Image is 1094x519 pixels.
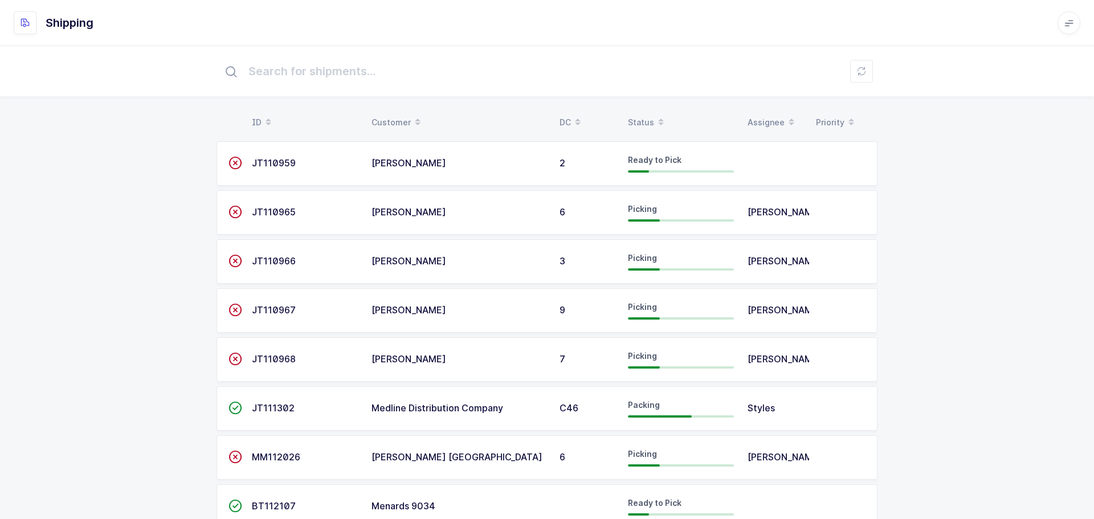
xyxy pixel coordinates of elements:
[560,157,565,169] span: 2
[560,353,565,365] span: 7
[748,402,775,414] span: Styles
[228,255,242,267] span: 
[628,155,681,165] span: Ready to Pick
[748,353,822,365] span: [PERSON_NAME]
[628,351,657,361] span: Picking
[628,253,657,263] span: Picking
[372,255,446,267] span: [PERSON_NAME]
[372,402,503,414] span: Medline Distribution Company
[46,14,93,32] h1: Shipping
[228,353,242,365] span: 
[228,304,242,316] span: 
[252,402,295,414] span: JT111302
[228,206,242,218] span: 
[748,113,802,132] div: Assignee
[372,113,546,132] div: Customer
[252,353,296,365] span: JT110968
[217,53,877,89] input: Search for shipments...
[252,206,296,218] span: JT110965
[252,255,296,267] span: JT110966
[252,113,358,132] div: ID
[628,113,734,132] div: Status
[748,206,822,218] span: [PERSON_NAME]
[560,113,614,132] div: DC
[252,157,296,169] span: JT110959
[628,302,657,312] span: Picking
[372,206,446,218] span: [PERSON_NAME]
[228,500,242,512] span: 
[372,353,446,365] span: [PERSON_NAME]
[560,255,565,267] span: 3
[560,402,578,414] span: C46
[228,451,242,463] span: 
[748,304,822,316] span: [PERSON_NAME]
[372,500,435,512] span: Menards 9034
[628,498,681,508] span: Ready to Pick
[228,402,242,414] span: 
[228,157,242,169] span: 
[372,451,542,463] span: [PERSON_NAME] [GEOGRAPHIC_DATA]
[560,206,565,218] span: 6
[252,500,296,512] span: BT112107
[628,400,660,410] span: Packing
[748,451,822,463] span: [PERSON_NAME]
[628,204,657,214] span: Picking
[748,255,822,267] span: [PERSON_NAME]
[560,304,565,316] span: 9
[372,304,446,316] span: [PERSON_NAME]
[816,113,871,132] div: Priority
[628,449,657,459] span: Picking
[560,451,565,463] span: 6
[372,157,446,169] span: [PERSON_NAME]
[252,451,300,463] span: MM112026
[252,304,296,316] span: JT110967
